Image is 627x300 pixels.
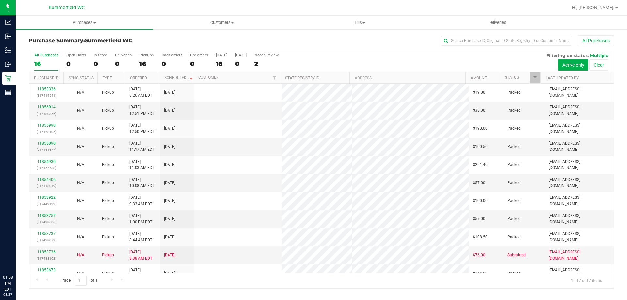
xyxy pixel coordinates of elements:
[77,108,84,113] span: Not Applicable
[572,5,615,10] span: Hi, [PERSON_NAME]!
[162,60,182,68] div: 0
[558,59,588,71] button: Active only
[139,60,154,68] div: 16
[102,89,114,96] span: Pickup
[77,216,84,222] button: N/A
[33,129,59,135] p: (317478105)
[549,86,610,99] span: [EMAIL_ADDRESS][DOMAIN_NAME]
[7,248,26,267] iframe: Resource center
[33,237,59,243] p: (317438073)
[129,159,154,171] span: [DATE] 11:03 AM EDT
[16,16,153,29] a: Purchases
[507,89,521,96] span: Packed
[34,60,58,68] div: 16
[507,144,521,150] span: Packed
[5,47,11,54] inline-svg: Inventory
[115,53,132,57] div: Deliveries
[75,276,87,286] input: 1
[77,162,84,168] button: N/A
[77,235,84,239] span: Not Applicable
[473,234,488,240] span: $108.50
[77,234,84,240] button: N/A
[549,267,610,279] span: [EMAIL_ADDRESS][DOMAIN_NAME]
[507,107,521,114] span: Packed
[77,144,84,149] span: Not Applicable
[473,125,488,132] span: $190.00
[269,72,280,83] a: Filter
[473,216,485,222] span: $57.00
[164,107,175,114] span: [DATE]
[3,275,13,292] p: 01:58 PM EDT
[37,159,56,164] a: 11854930
[29,38,224,44] h3: Purchase Summary:
[129,177,154,189] span: [DATE] 10:08 AM EDT
[578,35,614,46] button: All Purchases
[33,183,59,189] p: (317448049)
[216,53,227,57] div: [DATE]
[37,141,56,146] a: 11855090
[66,60,86,68] div: 0
[549,249,610,261] span: [EMAIL_ADDRESS][DOMAIN_NAME]
[235,53,247,57] div: [DATE]
[102,216,114,222] span: Pickup
[164,270,175,276] span: [DATE]
[546,76,579,80] a: Last Updated By
[566,276,607,285] span: 1 - 17 of 17 items
[441,36,571,46] input: Search Purchase ID, Original ID, State Registry ID or Customer Name...
[473,162,488,168] span: $221.40
[349,72,465,84] th: Address
[102,252,114,258] span: Pickup
[77,181,84,185] span: Not Applicable
[77,271,84,276] span: Not Applicable
[102,162,114,168] span: Pickup
[549,231,610,243] span: [EMAIL_ADDRESS][DOMAIN_NAME]
[164,75,194,80] a: Scheduled
[94,53,107,57] div: In Store
[102,270,114,276] span: Pickup
[3,292,13,297] p: 08/27
[69,76,94,80] a: Sync Status
[216,60,227,68] div: 16
[129,104,154,117] span: [DATE] 12:51 PM EDT
[77,144,84,150] button: N/A
[507,180,521,186] span: Packed
[507,125,521,132] span: Packed
[473,270,488,276] span: $144.00
[102,144,114,150] span: Pickup
[129,267,152,279] span: [DATE] 8:31 AM EDT
[33,255,59,261] p: (317438102)
[85,38,133,44] span: Summerfield WC
[66,53,86,57] div: Open Carts
[33,111,59,117] p: (317480356)
[77,89,84,96] button: N/A
[164,144,175,150] span: [DATE]
[77,180,84,186] button: N/A
[590,53,608,58] span: Multiple
[33,165,59,171] p: (317457738)
[37,105,56,109] a: 11856014
[37,123,56,128] a: 11855990
[549,177,610,189] span: [EMAIL_ADDRESS][DOMAIN_NAME]
[198,75,218,80] a: Customer
[49,5,85,10] span: Summerfield WC
[507,234,521,240] span: Packed
[473,89,485,96] span: $19.00
[129,122,154,135] span: [DATE] 12:50 PM EDT
[549,104,610,117] span: [EMAIL_ADDRESS][DOMAIN_NAME]
[77,198,84,203] span: Not Applicable
[103,76,112,80] a: Type
[77,252,84,258] button: N/A
[5,75,11,82] inline-svg: Retail
[473,144,488,150] span: $100.50
[164,234,175,240] span: [DATE]
[190,60,208,68] div: 0
[129,249,152,261] span: [DATE] 8:38 AM EDT
[33,219,59,225] p: (317438606)
[77,107,84,114] button: N/A
[507,252,526,258] span: Submitted
[102,234,114,240] span: Pickup
[162,53,182,57] div: Back-orders
[549,140,610,153] span: [EMAIL_ADDRESS][DOMAIN_NAME]
[505,75,519,80] a: Status
[549,195,610,207] span: [EMAIL_ADDRESS][DOMAIN_NAME]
